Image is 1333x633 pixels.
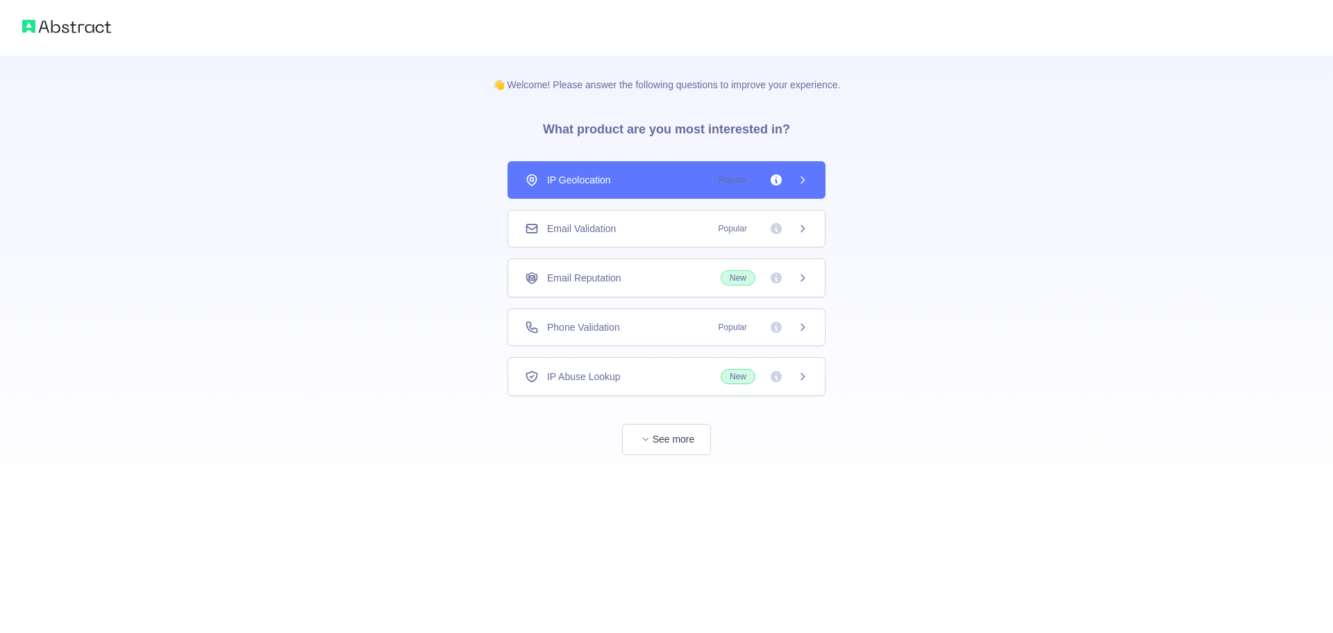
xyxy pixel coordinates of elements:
span: Popular [710,173,755,187]
span: Popular [710,222,755,236]
span: Popular [710,320,755,334]
h3: What product are you most interested in? [521,92,812,161]
img: Abstract logo [22,17,111,36]
span: IP Abuse Lookup [547,370,621,384]
span: IP Geolocation [547,173,611,187]
span: Phone Validation [547,320,620,334]
span: New [721,270,755,286]
span: Email Validation [547,222,616,236]
button: See more [622,424,711,455]
p: 👋 Welcome! Please answer the following questions to improve your experience. [471,56,863,92]
span: Email Reputation [547,271,621,285]
span: New [721,369,755,384]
